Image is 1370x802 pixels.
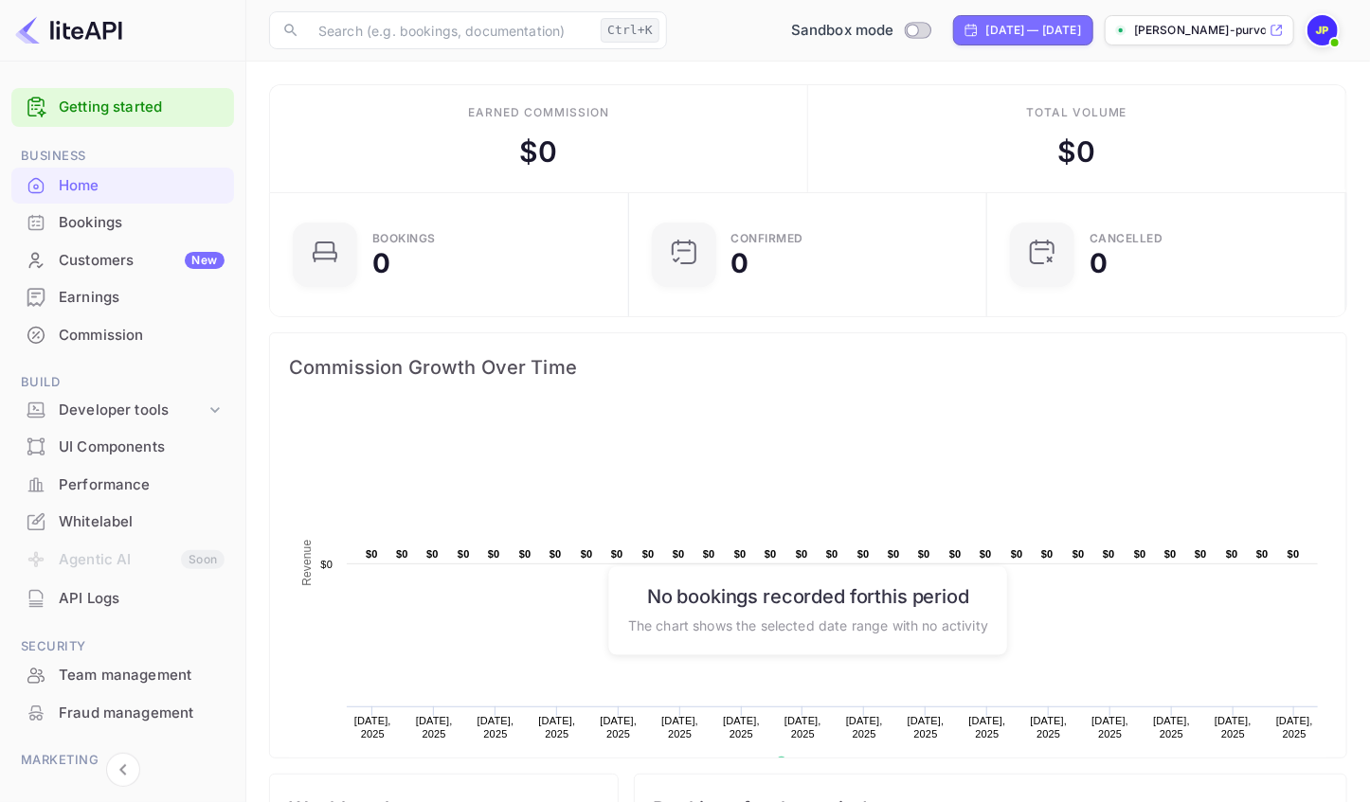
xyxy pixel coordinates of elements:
[59,287,225,309] div: Earnings
[11,168,234,205] div: Home
[11,372,234,393] span: Build
[59,437,225,458] div: UI Components
[11,394,234,427] div: Developer tools
[908,715,945,740] text: [DATE], 2025
[11,429,234,466] div: UI Components
[796,548,808,560] text: $0
[11,146,234,167] span: Business
[1103,548,1115,560] text: $0
[11,279,234,314] a: Earnings
[731,233,804,244] div: Confirmed
[11,88,234,127] div: Getting started
[11,657,234,694] div: Team management
[372,250,390,276] div: 0
[59,175,225,197] div: Home
[11,205,234,240] a: Bookings
[59,511,225,533] div: Whitelabel
[1276,715,1313,740] text: [DATE], 2025
[59,212,225,234] div: Bookings
[1153,715,1190,740] text: [DATE], 2025
[794,757,842,770] text: Revenue
[986,22,1081,39] div: [DATE] — [DATE]
[59,250,225,272] div: Customers
[734,548,747,560] text: $0
[11,317,234,352] a: Commission
[11,205,234,241] div: Bookings
[949,548,962,560] text: $0
[1134,22,1266,39] p: [PERSON_NAME]-purvor-f0k4y.nui...
[11,467,234,504] div: Performance
[289,352,1327,383] span: Commission Growth Over Time
[1195,548,1207,560] text: $0
[426,548,439,560] text: $0
[59,325,225,347] div: Commission
[1057,131,1095,173] div: $ 0
[784,715,821,740] text: [DATE], 2025
[366,548,378,560] text: $0
[11,168,234,203] a: Home
[11,580,234,615] a: API Logs
[11,429,234,464] a: UI Components
[59,588,225,610] div: API Logs
[1307,15,1338,45] img: Jason Purvor
[11,279,234,316] div: Earnings
[784,20,938,42] div: Switch to Production mode
[372,233,436,244] div: Bookings
[11,750,234,771] span: Marketing
[15,15,122,45] img: LiteAPI logo
[59,400,206,421] div: Developer tools
[11,695,234,732] div: Fraud management
[11,657,234,692] a: Team management
[11,636,234,657] span: Security
[550,548,562,560] text: $0
[11,317,234,354] div: Commission
[969,715,1006,740] text: [DATE], 2025
[468,104,608,121] div: Earned commission
[600,715,637,740] text: [DATE], 2025
[1134,548,1146,560] text: $0
[396,548,408,560] text: $0
[857,548,870,560] text: $0
[723,715,760,740] text: [DATE], 2025
[519,548,532,560] text: $0
[628,585,988,608] h6: No bookings recorded for this period
[320,559,333,570] text: $0
[478,715,514,740] text: [DATE], 2025
[539,715,576,740] text: [DATE], 2025
[519,131,557,173] div: $ 0
[11,467,234,502] a: Performance
[673,548,685,560] text: $0
[307,11,593,49] input: Search (e.g. bookings, documentation)
[300,540,314,586] text: Revenue
[953,15,1093,45] div: Click to change the date range period
[1041,548,1054,560] text: $0
[731,250,749,276] div: 0
[185,252,225,269] div: New
[1073,548,1085,560] text: $0
[1288,548,1300,560] text: $0
[1215,715,1252,740] text: [DATE], 2025
[765,548,777,560] text: $0
[846,715,883,740] text: [DATE], 2025
[1226,548,1238,560] text: $0
[1090,250,1108,276] div: 0
[628,615,988,635] p: The chart shows the selected date range with no activity
[11,695,234,730] a: Fraud management
[1026,104,1127,121] div: Total volume
[1091,715,1128,740] text: [DATE], 2025
[1164,548,1177,560] text: $0
[918,548,930,560] text: $0
[59,703,225,724] div: Fraud management
[1256,548,1269,560] text: $0
[611,548,623,560] text: $0
[601,18,659,43] div: Ctrl+K
[59,474,225,496] div: Performance
[703,548,715,560] text: $0
[106,753,140,787] button: Collapse navigation
[59,97,225,118] a: Getting started
[416,715,453,740] text: [DATE], 2025
[11,504,234,539] a: Whitelabel
[791,20,894,42] span: Sandbox mode
[11,504,234,541] div: Whitelabel
[980,548,992,560] text: $0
